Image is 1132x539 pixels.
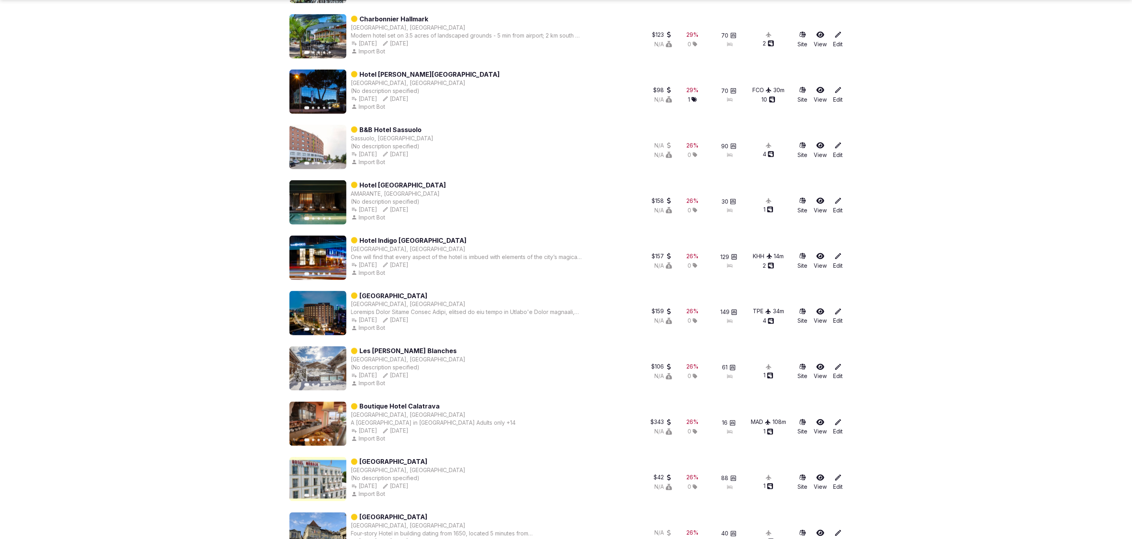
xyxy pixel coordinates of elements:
div: $42 [654,474,672,482]
button: Import Bot [351,47,387,55]
button: [DATE] [351,95,378,103]
div: 30 m [773,86,784,94]
div: [DATE] [351,40,378,47]
div: 29 % [686,86,699,94]
button: 26% [686,252,699,260]
button: 26% [686,529,699,537]
button: Import Bot [351,103,387,111]
div: [GEOGRAPHIC_DATA], [GEOGRAPHIC_DATA] [351,356,466,364]
button: FCO [752,86,772,94]
button: 1 [763,206,773,214]
button: [DATE] [382,150,409,158]
button: Go to slide 3 [317,439,320,441]
a: View [814,252,827,270]
button: Go to slide 4 [323,162,325,165]
div: [GEOGRAPHIC_DATA], [GEOGRAPHIC_DATA] [351,467,466,475]
div: 26 % [686,363,699,371]
button: Import Bot [351,158,387,166]
button: Sassuolo, [GEOGRAPHIC_DATA] [351,134,434,142]
button: [DATE] [351,427,378,435]
button: [DATE] [382,95,409,103]
div: Import Bot [351,269,387,277]
img: Featured image for Monaco Hotel [289,457,346,501]
button: [DATE] [351,150,378,158]
a: Site [798,197,808,214]
span: 30 [722,198,728,206]
img: Featured image for B&B Hotel Sassuolo [289,125,346,169]
img: Featured image for Les Loges Blanches [289,346,346,391]
button: Go to slide 5 [329,494,331,497]
button: Go to slide 2 [312,439,314,441]
span: 0 [688,206,691,214]
button: Go to slide 2 [312,328,314,331]
button: 4 [763,150,774,158]
button: 30m [773,86,784,94]
a: Hotel Indigo [GEOGRAPHIC_DATA] [360,236,467,245]
a: Site [798,308,808,325]
div: Modern hotel set on 3.5 acres of landscaped grounds - 5 min from airport; 2 km south of post office. [351,32,582,40]
div: AMARANTE, [GEOGRAPHIC_DATA] [351,190,440,198]
div: 26 % [686,418,699,426]
div: N/A [655,529,672,537]
button: 10 [762,96,775,104]
button: Go to slide 4 [323,107,325,109]
div: 26 % [686,529,699,537]
img: Featured image for Hotel Casa da Calcada [289,180,346,225]
button: Site [798,418,808,436]
button: [DATE] [351,316,378,324]
button: 26% [686,142,699,149]
button: Go to slide 5 [329,439,331,441]
button: $158 [652,197,672,205]
div: [DATE] [382,40,409,47]
div: Import Bot [351,214,387,221]
div: 29 % [686,31,699,39]
button: Go to slide 1 [304,494,309,497]
a: [GEOGRAPHIC_DATA] [360,291,428,301]
button: N/A [655,151,672,159]
button: Site [798,31,808,48]
button: Site [798,363,808,380]
button: [DATE] [351,206,378,214]
span: 70 [722,87,729,95]
button: $159 [652,308,672,316]
button: Go to slide 1 [304,272,309,276]
div: N/A [655,317,672,325]
span: 40 [722,530,729,538]
button: 90 [722,142,737,150]
button: $343 [651,418,672,426]
div: [GEOGRAPHIC_DATA], [GEOGRAPHIC_DATA] [351,301,466,308]
div: $106 [652,363,672,371]
button: 29% [686,31,699,39]
button: Go to slide 1 [304,328,309,331]
a: View [814,142,827,159]
button: 1 [763,428,773,436]
div: 1 [763,482,773,490]
img: Featured image for Hotel Indigo Kaohsiung Central Park [289,236,346,280]
button: 61 [722,364,736,372]
button: [GEOGRAPHIC_DATA], [GEOGRAPHIC_DATA] [351,522,466,530]
a: Edit [833,31,843,48]
button: Go to slide 3 [317,273,320,275]
button: [GEOGRAPHIC_DATA], [GEOGRAPHIC_DATA] [351,245,466,253]
button: Go to slide 5 [329,217,331,220]
button: MAD [751,418,771,426]
div: 1 [688,96,697,104]
div: TPE [753,308,771,316]
button: 29% [686,86,699,94]
div: (No description specified) [351,142,434,150]
a: Edit [833,142,843,159]
button: N/A [655,96,672,104]
div: 4 [763,317,774,325]
div: 2 [763,262,774,270]
button: Go to slide 3 [317,51,320,54]
div: [GEOGRAPHIC_DATA], [GEOGRAPHIC_DATA] [351,411,466,419]
a: Site [798,252,808,270]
